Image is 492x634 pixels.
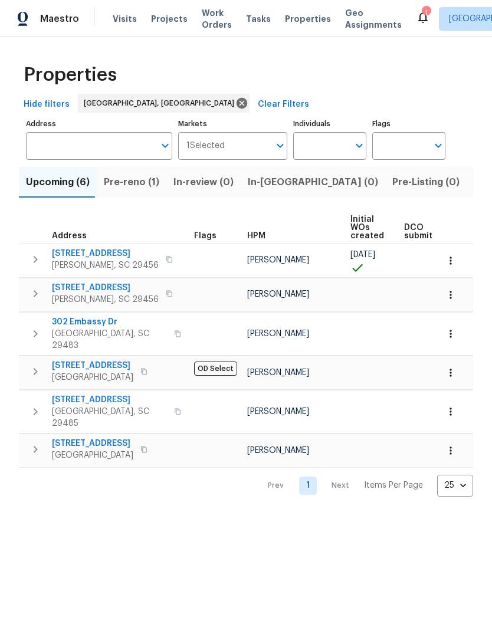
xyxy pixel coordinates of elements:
[194,232,217,240] span: Flags
[247,446,309,455] span: [PERSON_NAME]
[40,13,79,25] span: Maestro
[350,251,375,259] span: [DATE]
[194,362,237,376] span: OD Select
[293,120,366,127] label: Individuals
[247,290,309,298] span: [PERSON_NAME]
[52,449,133,461] span: [GEOGRAPHIC_DATA]
[202,7,232,31] span: Work Orders
[26,174,90,190] span: Upcoming (6)
[26,120,172,127] label: Address
[247,408,309,416] span: [PERSON_NAME]
[113,13,137,25] span: Visits
[247,369,309,377] span: [PERSON_NAME]
[84,97,239,109] span: [GEOGRAPHIC_DATA], [GEOGRAPHIC_DATA]
[350,215,384,240] span: Initial WOs created
[345,7,402,31] span: Geo Assignments
[178,120,288,127] label: Markets
[52,248,159,259] span: [STREET_ADDRESS]
[52,294,159,305] span: [PERSON_NAME], SC 29456
[372,120,445,127] label: Flags
[272,137,288,154] button: Open
[248,174,378,190] span: In-[GEOGRAPHIC_DATA] (0)
[404,224,447,240] span: DCO submitted
[173,174,234,190] span: In-review (0)
[247,256,309,264] span: [PERSON_NAME]
[157,137,173,154] button: Open
[52,232,87,240] span: Address
[351,137,368,154] button: Open
[246,15,271,23] span: Tasks
[285,13,331,25] span: Properties
[257,475,473,497] nav: Pagination Navigation
[299,477,317,495] a: Goto page 1
[247,232,265,240] span: HPM
[52,438,133,449] span: [STREET_ADDRESS]
[24,97,70,112] span: Hide filters
[52,360,133,372] span: [STREET_ADDRESS]
[430,137,447,154] button: Open
[24,69,117,81] span: Properties
[52,282,159,294] span: [STREET_ADDRESS]
[422,7,430,19] div: 1
[52,372,133,383] span: [GEOGRAPHIC_DATA]
[364,479,423,491] p: Items Per Page
[52,406,167,429] span: [GEOGRAPHIC_DATA], SC 29485
[52,394,167,406] span: [STREET_ADDRESS]
[52,328,167,352] span: [GEOGRAPHIC_DATA], SC 29483
[392,174,460,190] span: Pre-Listing (0)
[437,470,473,501] div: 25
[253,94,314,116] button: Clear Filters
[247,330,309,338] span: [PERSON_NAME]
[186,141,225,151] span: 1 Selected
[52,259,159,271] span: [PERSON_NAME], SC 29456
[78,94,250,113] div: [GEOGRAPHIC_DATA], [GEOGRAPHIC_DATA]
[104,174,159,190] span: Pre-reno (1)
[258,97,309,112] span: Clear Filters
[19,94,74,116] button: Hide filters
[52,316,167,328] span: 302 Embassy Dr
[151,13,188,25] span: Projects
